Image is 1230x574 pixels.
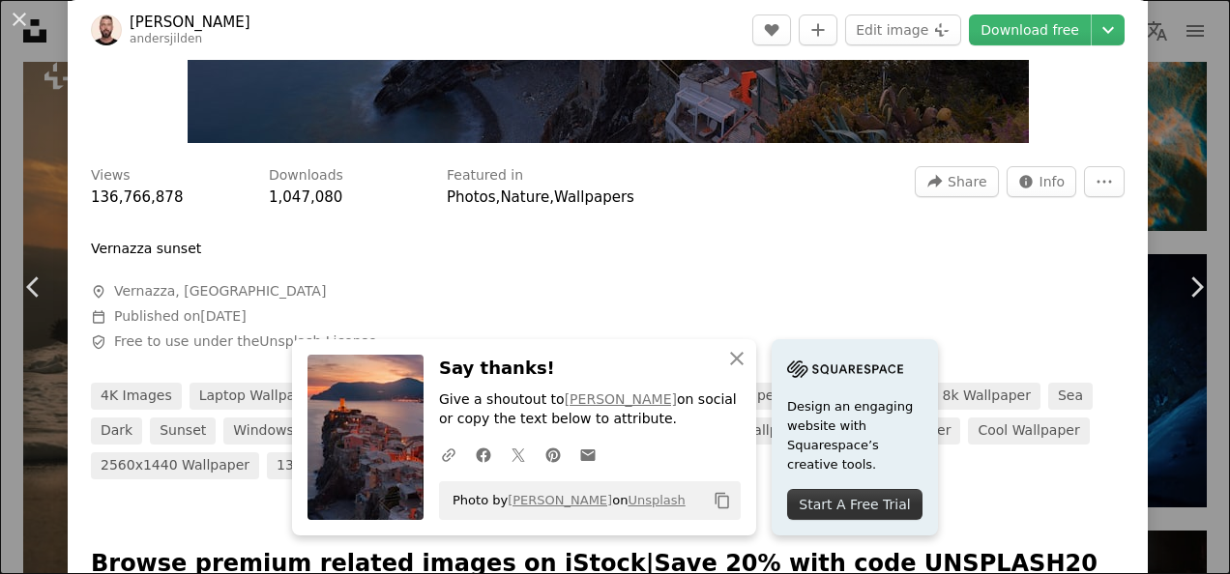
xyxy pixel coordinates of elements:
a: 8k wallpaper [932,383,1040,410]
button: Add to Collection [799,14,837,45]
h3: Featured in [447,166,523,186]
span: Published on [114,308,247,324]
a: [PERSON_NAME] [508,493,612,507]
img: Go to Anders Jildén's profile [91,14,122,45]
button: Choose download size [1092,14,1125,45]
a: dark [91,417,142,445]
button: Edit image [845,14,961,45]
span: Design an engaging website with Squarespace’s creative tools. [787,397,922,474]
span: , [496,188,501,206]
a: windows 10 wallpaper [223,417,396,445]
a: Unsplash [628,493,685,507]
p: Give a shoutout to on social or copy the text below to attribute. [439,390,741,429]
p: Vernazza sunset [91,240,201,259]
a: sunset [150,417,216,445]
button: More Actions [1084,166,1125,197]
span: Vernazza, [GEOGRAPHIC_DATA] [114,282,326,301]
span: 1,047,080 [269,188,342,206]
span: , [549,188,554,206]
a: Design an engaging website with Squarespace’s creative tools.Start A Free Trial [772,339,938,535]
a: Share on Twitter [501,435,536,474]
button: Copy to clipboard [706,484,739,517]
span: Share [948,167,986,196]
a: Unsplash License [259,333,376,349]
a: Photos [447,188,496,206]
a: [PERSON_NAME] [565,391,677,407]
h3: Downloads [269,166,343,186]
a: 2560x1440 wallpaper [91,452,259,479]
button: Like [752,14,791,45]
a: Next [1162,194,1230,380]
a: andersjilden [130,32,202,45]
a: [PERSON_NAME] [130,13,250,32]
a: Share over email [571,435,605,474]
a: sea [1048,383,1093,410]
button: Share this image [915,166,998,197]
a: Nature [500,188,549,206]
span: Info [1040,167,1066,196]
time: July 10, 2017 at 2:52:49 PM GMT+5:30 [200,308,246,324]
a: Download free [969,14,1091,45]
a: Wallpapers [554,188,634,206]
a: laptop wallpaper [190,383,328,410]
img: file-1705255347840-230a6ab5bca9image [787,355,903,384]
button: Stats about this image [1007,166,1077,197]
a: Share on Facebook [466,435,501,474]
a: Share on Pinterest [536,435,571,474]
h3: Views [91,166,131,186]
span: 136,766,878 [91,188,183,206]
span: Photo by on [443,485,686,516]
a: 1366x768 wallpaper [267,452,426,479]
a: 4K Images [91,383,182,410]
div: Start A Free Trial [787,489,922,520]
h3: Say thanks! [439,355,741,383]
a: cool wallpaper [968,417,1089,445]
span: Free to use under the [114,332,377,352]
